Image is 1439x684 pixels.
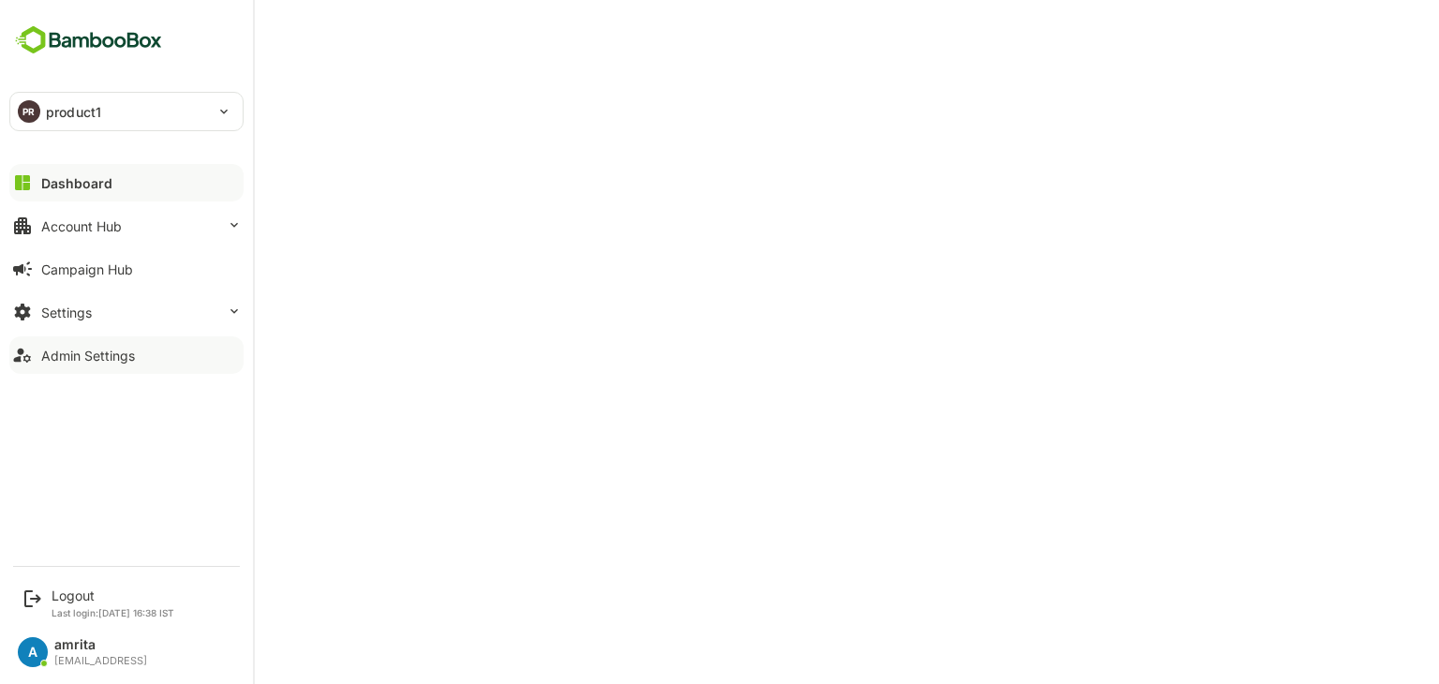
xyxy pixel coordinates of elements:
[41,348,135,364] div: Admin Settings
[9,250,244,288] button: Campaign Hub
[18,100,40,123] div: PR
[41,261,133,277] div: Campaign Hub
[54,637,147,653] div: amrita
[52,587,174,603] div: Logout
[9,164,244,201] button: Dashboard
[10,93,243,130] div: PRproduct1
[9,293,244,331] button: Settings
[9,336,244,374] button: Admin Settings
[52,607,174,618] p: Last login: [DATE] 16:38 IST
[41,305,92,320] div: Settings
[54,655,147,667] div: [EMAIL_ADDRESS]
[9,22,168,58] img: BambooboxFullLogoMark.5f36c76dfaba33ec1ec1367b70bb1252.svg
[41,175,112,191] div: Dashboard
[41,218,122,234] div: Account Hub
[18,637,48,667] div: A
[9,207,244,245] button: Account Hub
[46,102,101,122] p: product1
